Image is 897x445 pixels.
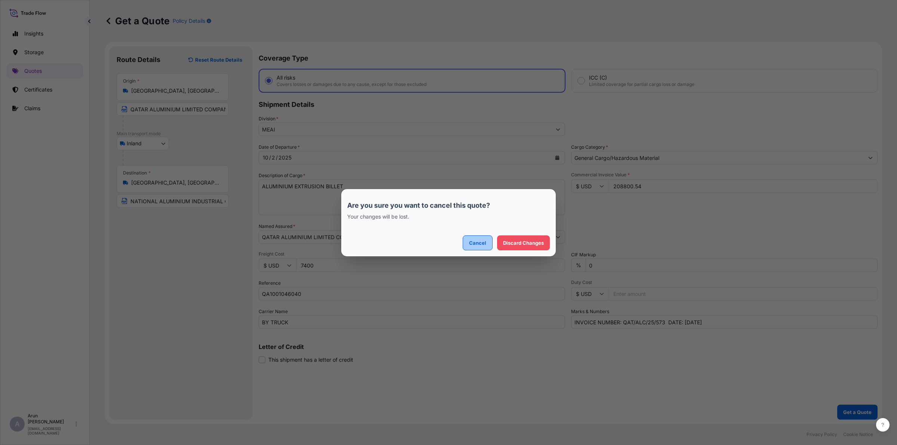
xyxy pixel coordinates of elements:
[347,201,550,210] p: Are you sure you want to cancel this quote?
[497,235,550,250] button: Discard Changes
[463,235,493,250] button: Cancel
[469,239,486,247] p: Cancel
[347,213,550,220] p: Your changes will be lost.
[503,239,544,247] p: Discard Changes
